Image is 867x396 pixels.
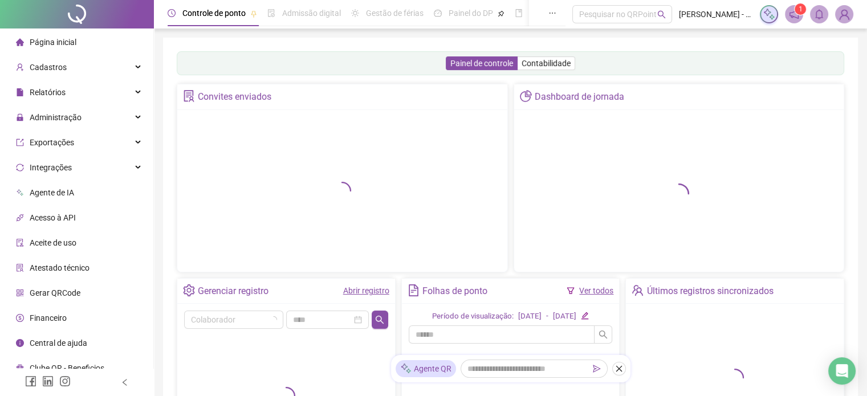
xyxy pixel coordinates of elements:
[16,164,24,172] span: sync
[814,9,824,19] span: bell
[250,10,257,17] span: pushpin
[422,281,487,301] div: Folhas de ponto
[30,163,72,172] span: Integrações
[836,6,853,23] img: 94638
[518,311,542,322] div: [DATE]
[198,87,271,107] div: Convites enviados
[669,183,689,204] span: loading
[16,364,24,372] span: gift
[567,287,575,295] span: filter
[16,88,24,96] span: file
[16,138,24,146] span: export
[520,90,532,102] span: pie-chart
[375,315,384,324] span: search
[647,281,774,301] div: Últimos registros sincronizados
[270,316,277,323] span: loading
[30,338,87,348] span: Central de ajuda
[30,138,74,147] span: Exportações
[432,311,514,322] div: Período de visualização:
[16,289,24,297] span: qrcode
[168,9,176,17] span: clock-circle
[515,9,523,17] span: book
[198,281,268,301] div: Gerenciar registro
[450,59,513,68] span: Painel de controle
[795,3,806,15] sup: 1
[615,365,623,373] span: close
[183,284,195,296] span: setting
[498,10,504,17] span: pushpin
[599,330,608,339] span: search
[593,365,601,373] span: send
[522,59,571,68] span: Contabilidade
[16,339,24,347] span: info-circle
[30,313,67,322] span: Financeiro
[351,9,359,17] span: sun
[282,9,341,18] span: Admissão digital
[16,63,24,71] span: user-add
[553,311,576,322] div: [DATE]
[121,378,129,386] span: left
[657,10,666,19] span: search
[267,9,275,17] span: file-done
[548,9,556,17] span: ellipsis
[30,213,76,222] span: Acesso à API
[333,182,351,200] span: loading
[16,239,24,247] span: audit
[546,311,548,322] div: -
[16,113,24,121] span: lock
[42,375,54,387] span: linkedin
[828,357,856,385] div: Open Intercom Messenger
[632,284,644,296] span: team
[400,363,412,375] img: sparkle-icon.fc2bf0ac1784a2077858766a79e2daf3.svg
[408,284,420,296] span: file-text
[726,369,744,387] span: loading
[30,113,82,122] span: Administração
[30,288,80,297] span: Gerar QRCode
[30,263,89,272] span: Atestado técnico
[30,364,104,373] span: Clube QR - Beneficios
[30,188,74,197] span: Agente de IA
[16,38,24,46] span: home
[396,360,456,377] div: Agente QR
[30,238,76,247] span: Aceite de uso
[579,286,613,295] a: Ver todos
[182,9,246,18] span: Controle de ponto
[30,38,76,47] span: Página inicial
[30,63,67,72] span: Cadastros
[59,375,71,387] span: instagram
[535,87,624,107] div: Dashboard de jornada
[30,88,66,97] span: Relatórios
[581,312,588,319] span: edit
[25,375,36,387] span: facebook
[799,5,803,13] span: 1
[449,9,493,18] span: Painel do DP
[763,8,775,21] img: sparkle-icon.fc2bf0ac1784a2077858766a79e2daf3.svg
[16,314,24,322] span: dollar
[366,9,424,18] span: Gestão de férias
[434,9,442,17] span: dashboard
[343,286,389,295] a: Abrir registro
[789,9,799,19] span: notification
[679,8,753,21] span: [PERSON_NAME] - [PERSON_NAME]
[183,90,195,102] span: solution
[16,264,24,272] span: solution
[16,214,24,222] span: api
